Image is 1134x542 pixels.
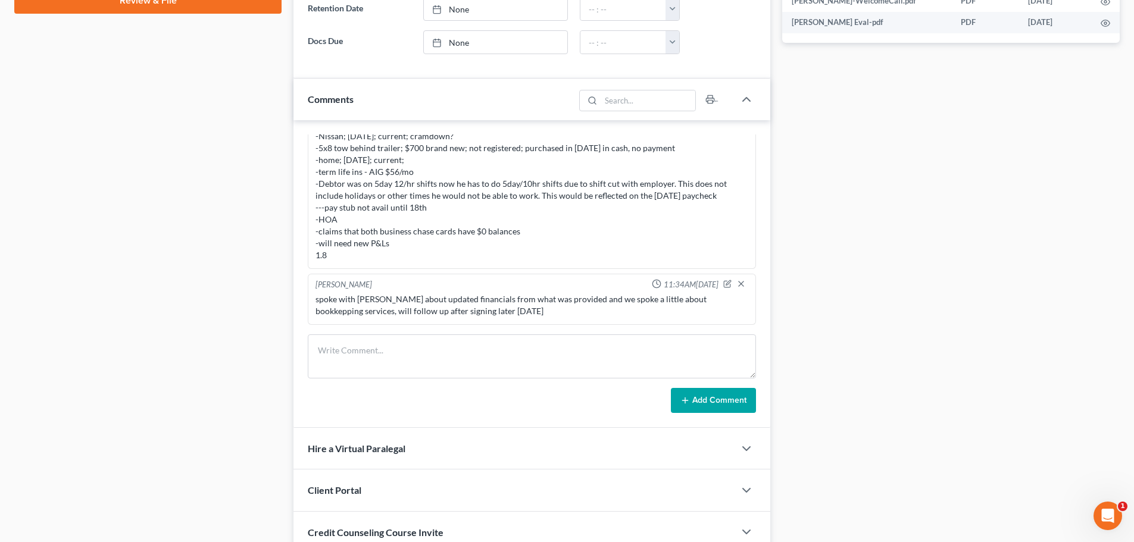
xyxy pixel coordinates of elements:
[664,279,718,290] span: 11:34AM[DATE]
[308,527,443,538] span: Credit Counseling Course Invite
[308,93,354,105] span: Comments
[580,31,666,54] input: -- : --
[671,388,756,413] button: Add Comment
[1019,12,1091,33] td: [DATE]
[315,59,748,261] div: MC complete 1hr45min -business; no debt; earned money goes back to business -HH5; kids; full time...
[302,30,417,54] label: Docs Due
[782,12,951,33] td: [PERSON_NAME] Eval-pdf
[1118,502,1127,511] span: 1
[424,31,567,54] a: None
[601,90,696,111] input: Search...
[315,279,372,291] div: [PERSON_NAME]
[1094,502,1122,530] iframe: Intercom live chat
[308,484,361,496] span: Client Portal
[315,293,748,317] div: spoke with [PERSON_NAME] about updated financials from what was provided and we spoke a little ab...
[308,443,405,454] span: Hire a Virtual Paralegal
[951,12,1019,33] td: PDF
